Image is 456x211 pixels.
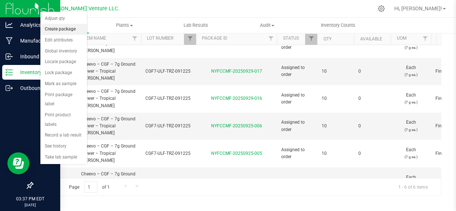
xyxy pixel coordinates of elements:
[40,110,87,130] li: Print product labels
[13,21,57,29] p: Analytics
[13,84,57,92] p: Outbound
[145,178,192,185] span: CGF7-ULF-TRZ-091225
[6,84,13,92] inline-svg: Outbound
[305,32,317,45] a: Filter
[395,71,427,78] p: (7 g ea.)
[322,150,350,157] span: 10
[40,141,87,152] li: See history
[174,22,218,29] span: Lab Results
[40,68,87,79] li: Lock package
[265,32,277,45] a: Filter
[6,21,13,29] inline-svg: Analytics
[83,36,106,41] a: Item Name
[13,36,57,45] p: Manufacturing
[40,79,87,90] li: Mark as sample
[89,18,160,33] a: Plants
[147,36,173,41] a: Lot Number
[283,36,298,41] a: Status
[184,32,196,45] a: Filter
[202,36,227,41] a: Package ID
[160,18,231,33] a: Lab Results
[40,46,87,57] li: Global inventory
[40,24,87,35] li: Create package
[281,146,313,160] span: Assigned to order
[395,174,427,188] span: Each
[7,152,29,174] iframe: Resource center
[63,181,116,193] span: Page of 1
[211,69,262,74] a: NYFCCMF-20250929-017
[129,32,141,45] a: Filter
[89,22,160,29] span: Plants
[81,61,137,82] span: Cheevo – CGF – 7g Ground Flower – Tropical [PERSON_NAME]
[395,64,427,78] span: Each
[392,181,434,192] span: 1 - 6 of 6 items
[397,36,406,41] a: UOM
[81,143,137,164] span: Cheevo – CGF – 7g Ground Flower – Tropical [PERSON_NAME]
[281,64,313,78] span: Assigned to order
[322,95,350,102] span: 10
[395,92,427,106] span: Each
[211,151,262,156] a: NYFCCMF-20250925-005
[40,35,87,46] li: Edit attributes
[395,119,427,133] span: Each
[395,146,427,160] span: Each
[358,178,386,185] span: 1696
[6,69,13,76] inline-svg: Inventory
[6,37,13,44] inline-svg: Manufacturing
[358,123,386,130] span: 0
[84,181,97,193] input: 1
[322,123,350,130] span: 10
[3,196,57,202] p: 03:37 PM EDT
[358,95,386,102] span: 0
[281,92,313,106] span: Assigned to order
[40,90,87,110] li: Print package label
[358,150,386,157] span: 0
[394,6,442,11] span: Hi, [PERSON_NAME]!
[81,88,137,109] span: Cheevo – CGF – 7g Ground Flower – Tropical [PERSON_NAME]
[231,18,303,33] a: Audit
[377,5,386,12] div: Manage settings
[323,36,331,41] a: Qty
[145,95,192,102] span: CGF7-ULF-TRZ-091225
[60,176,69,186] span: select
[40,13,87,24] li: Adjust qty
[3,202,57,208] p: [DATE]
[395,153,427,160] p: (7 g ea.)
[13,68,57,77] p: Inventory
[40,57,87,68] li: Locate package
[145,68,192,75] span: CGF7-ULF-TRZ-091225
[360,36,382,41] a: Available
[81,171,137,192] span: Cheevo – CGF – 7g Ground Flower – Tropical [PERSON_NAME]
[6,53,13,60] inline-svg: Inbound
[145,150,192,157] span: CGF7-ULF-TRZ-091225
[145,123,192,130] span: CGF7-ULF-TRZ-091225
[211,96,262,101] a: NYFCCMF-20250929-016
[232,22,302,29] span: Audit
[419,32,431,45] a: Filter
[13,52,57,61] p: Inbound
[303,18,374,33] a: Inventory Counts
[395,126,427,133] p: (7 g ea.)
[322,68,350,75] span: 10
[40,130,87,141] li: Record a lab result
[31,6,119,12] span: Green [PERSON_NAME] Venture LLC.
[395,44,427,51] p: (7 g ea.)
[311,22,365,29] span: Inventory Counts
[322,178,350,185] span: 1696
[81,116,137,137] span: Cheevo – CGF – 7g Ground Flower – Tropical [PERSON_NAME]
[40,152,87,163] li: Take lab sample
[211,123,262,128] a: NYFCCMF-20250925-006
[358,68,386,75] span: 0
[281,119,313,133] span: Assigned to order
[395,99,427,106] p: (7 g ea.)
[281,178,313,185] span: Created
